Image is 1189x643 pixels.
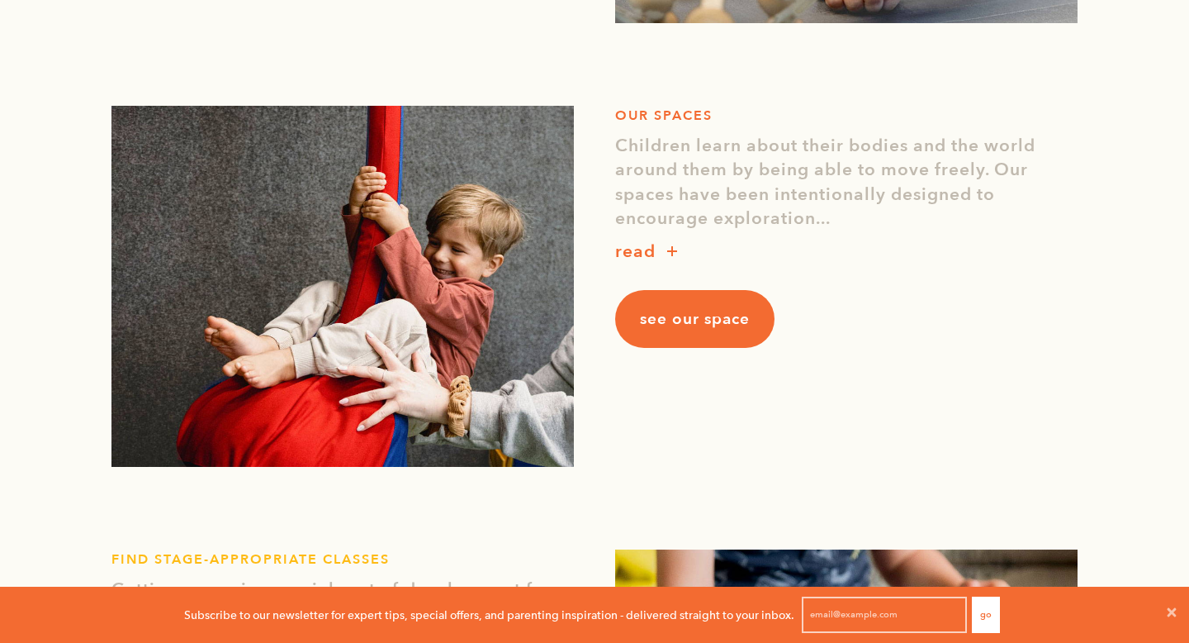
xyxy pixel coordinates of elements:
span: see our space [640,308,750,330]
p: Subscribe to our newsletter for expert tips, special offers, and parenting inspiration - delivere... [184,606,794,624]
button: Go [972,597,1000,633]
p: Children learn about their bodies and the world around them by being able to move freely. Our spa... [615,134,1078,231]
h1: OUR SPACES [615,106,1078,126]
input: email@example.com [802,597,967,633]
h1: FIND STAGE-APPROPRIATE CLASSES [111,550,574,569]
a: see our space [615,290,775,348]
p: read [615,239,656,265]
